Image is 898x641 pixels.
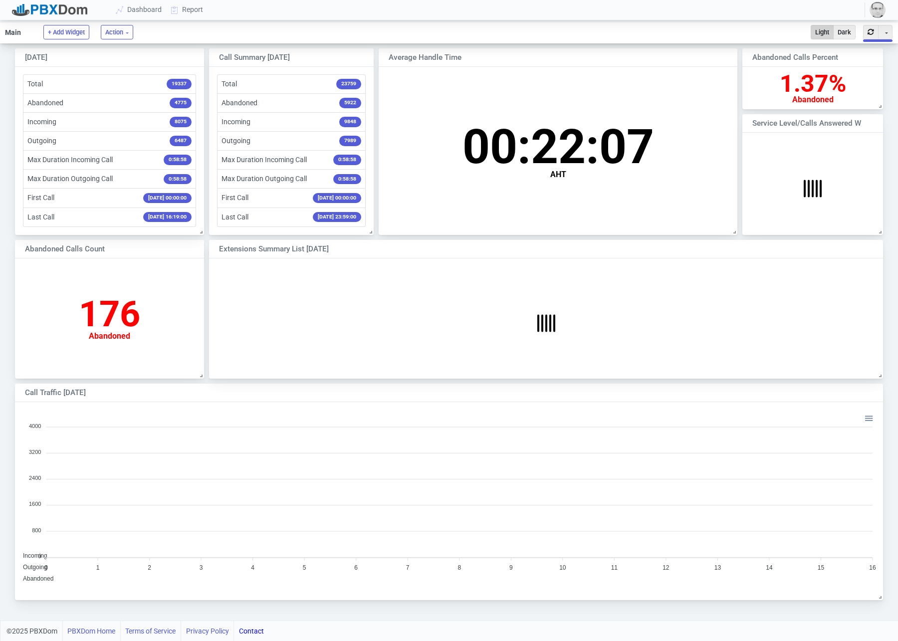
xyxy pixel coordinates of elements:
span: 0:58:58 [164,174,192,185]
li: Total [23,74,196,94]
li: Abandoned [217,93,366,113]
tspan: 4 [251,564,254,571]
tspan: 12 [663,564,670,571]
span: 4775 [170,98,192,108]
a: Terms of Service [125,621,176,641]
li: Outgoing [217,131,366,151]
span: 00:22:07 [462,119,654,175]
tspan: 9 [509,564,513,571]
span: 5922 [339,98,361,108]
span: [DATE] 16:19:00 [143,212,192,222]
div: Average Handle Time [389,52,693,63]
tspan: 11 [611,564,618,571]
tspan: 5 [303,564,306,571]
span: Incoming [23,552,47,559]
span: Abandoned [23,575,53,582]
tspan: 3200 [29,449,41,455]
div: [DATE] [25,52,177,63]
tspan: 8 [457,564,461,571]
button: + Add Widget [43,25,89,39]
tspan: 0 [38,553,41,559]
li: Last Call [217,208,366,227]
span: Outgoing [23,564,47,571]
div: Extensions Summary List [DATE] [219,243,808,255]
li: Incoming [23,112,196,132]
tspan: 1 [96,564,100,571]
span: 0:58:58 [164,155,192,165]
div: Abandoned [79,332,140,340]
a: Privacy Policy [186,621,229,641]
button: Light [811,25,834,39]
span: [DATE] 00:00:00 [143,193,192,204]
li: Total [217,74,366,94]
tspan: 1600 [29,501,41,507]
li: Outgoing [23,131,196,151]
div: AHT [462,171,654,179]
img: 59815a3c8890a36c254578057cc7be37 [870,2,886,18]
span: 6487 [170,136,192,146]
tspan: 13 [714,564,721,571]
span: 0:58:58 [333,155,361,165]
li: Max Duration Outgoing Call [23,169,196,189]
li: Abandoned [23,93,196,113]
div: Service Level/Calls Answered within [752,118,861,129]
span: 1.37% [780,69,846,98]
tspan: 2 [148,564,151,571]
tspan: 7 [406,564,410,571]
tspan: 800 [32,527,41,533]
div: Call Traffic [DATE] [25,387,788,399]
span: [DATE] 00:00:00 [313,193,361,204]
tspan: 6 [354,564,358,571]
button: Action [101,25,133,39]
span: 0:58:58 [333,174,361,185]
div: Abandoned [780,96,846,104]
tspan: 4000 [29,423,41,428]
tspan: 14 [766,564,773,571]
button: Dark [833,25,856,39]
a: Report [167,0,208,19]
a: Dashboard [112,0,167,19]
div: ©2025 PBXDom [6,621,264,641]
span: 176 [79,293,140,335]
div: Abandoned Calls Percent [752,52,861,63]
li: Max Duration Outgoing Call [217,169,366,189]
li: First Call [23,188,196,208]
span: [DATE] 23:59:00 [313,212,361,222]
span: 8075 [170,117,192,127]
tspan: 0 [44,564,48,571]
tspan: 10 [559,564,566,571]
li: Incoming [217,112,366,132]
span: 23759 [336,79,361,89]
tspan: 15 [818,564,825,571]
li: Last Call [23,208,196,227]
span: 9848 [339,117,361,127]
li: Max Duration Incoming Call [23,150,196,170]
li: Max Duration Incoming Call [217,150,366,170]
tspan: 2400 [29,475,41,481]
tspan: 16 [869,564,876,571]
div: Abandoned Calls Count [25,243,177,255]
tspan: 3 [200,564,203,571]
div: Call Summary [DATE] [219,52,349,63]
div: Menu [864,413,873,421]
a: PBXDom Home [67,621,115,641]
span: 7989 [339,136,361,146]
a: Contact [239,621,264,641]
span: 19337 [167,79,192,89]
li: First Call [217,188,366,208]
